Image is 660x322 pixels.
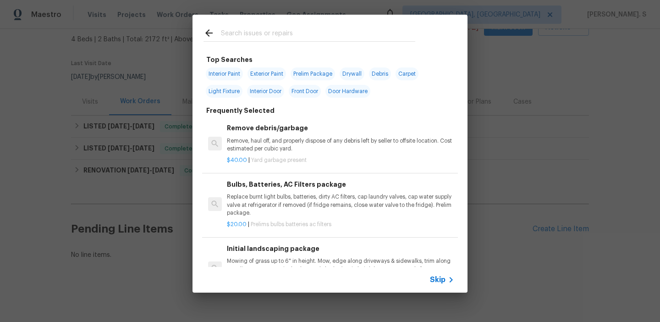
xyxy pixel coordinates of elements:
p: | [227,156,454,164]
span: $20.00 [227,222,247,227]
span: Prelims bulbs batteries ac filters [251,222,331,227]
span: Exterior Paint [247,67,286,80]
p: Replace burnt light bulbs, batteries, dirty AC filters, cap laundry valves, cap water supply valv... [227,193,454,217]
span: Drywall [340,67,364,80]
input: Search issues or repairs [221,28,415,41]
h6: Top Searches [206,55,253,65]
span: Yard garbage present [251,157,307,163]
span: Interior Door [247,85,284,98]
span: Light Fixture [206,85,242,98]
span: Interior Paint [206,67,243,80]
span: $40.00 [227,157,247,163]
span: Skip [430,275,445,284]
h6: Remove debris/garbage [227,123,454,133]
span: Carpet [396,67,418,80]
span: Door Hardware [325,85,370,98]
p: | [227,221,454,228]
p: Remove, haul off, and properly dispose of any debris left by seller to offsite location. Cost est... [227,137,454,153]
h6: Initial landscaping package [227,244,454,254]
span: Debris [369,67,391,80]
p: Mowing of grass up to 6" in height. Mow, edge along driveways & sidewalks, trim along standing st... [227,257,454,281]
h6: Frequently Selected [206,105,275,116]
span: Prelim Package [291,67,335,80]
span: Front Door [289,85,321,98]
h6: Bulbs, Batteries, AC Filters package [227,179,454,189]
